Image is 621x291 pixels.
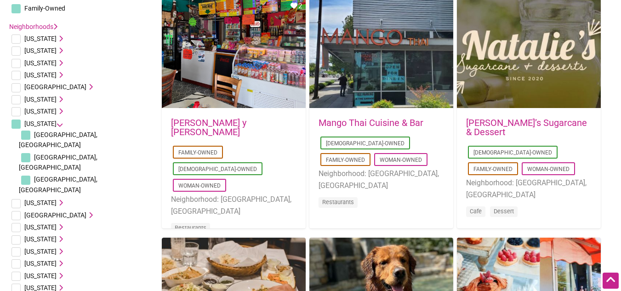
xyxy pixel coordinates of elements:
span: [US_STATE] [24,71,57,79]
a: Restaurants [175,224,206,231]
a: Woman-Owned [380,157,422,163]
a: Woman-Owned [178,183,221,189]
li: Neighborhood: [GEOGRAPHIC_DATA], [GEOGRAPHIC_DATA] [466,177,592,200]
a: Neighborhoods [9,23,57,30]
a: [PERSON_NAME]’s Sugarcane & Dessert [466,117,587,137]
span: [US_STATE] [24,199,57,206]
li: Neighborhood: [GEOGRAPHIC_DATA], [GEOGRAPHIC_DATA] [171,194,296,217]
a: Cafe [470,208,482,215]
a: [DEMOGRAPHIC_DATA]-Owned [326,140,405,147]
span: [US_STATE] [24,35,57,42]
div: Scroll Back to Top [603,273,619,289]
a: [DEMOGRAPHIC_DATA]-Owned [473,149,552,156]
span: [US_STATE] [24,248,57,255]
a: Family-Owned [178,149,217,156]
a: Restaurants [322,199,354,205]
span: [GEOGRAPHIC_DATA], [GEOGRAPHIC_DATA] [19,176,97,193]
span: [US_STATE] [24,108,57,115]
span: [US_STATE] [24,235,57,243]
a: Woman-Owned [527,166,570,172]
span: [US_STATE] [24,260,57,267]
span: [US_STATE] [24,47,57,54]
a: [DEMOGRAPHIC_DATA]-Owned [178,166,257,172]
a: Family-Owned [473,166,513,172]
span: [US_STATE] [24,120,57,127]
span: [GEOGRAPHIC_DATA] [24,211,86,219]
span: [US_STATE] [24,96,57,103]
span: [US_STATE] [24,272,57,280]
span: Family-Owned [24,5,65,12]
span: [GEOGRAPHIC_DATA], [GEOGRAPHIC_DATA] [19,131,97,148]
li: Neighborhood: [GEOGRAPHIC_DATA], [GEOGRAPHIC_DATA] [319,168,444,191]
span: [US_STATE] [24,59,57,67]
span: [GEOGRAPHIC_DATA] [24,83,86,91]
a: Dessert [494,208,514,215]
a: Family-Owned [326,157,365,163]
a: [PERSON_NAME] y [PERSON_NAME] [171,117,246,137]
span: [US_STATE] [24,223,57,231]
span: [GEOGRAPHIC_DATA], [GEOGRAPHIC_DATA] [19,154,97,171]
a: Mango Thai Cuisine & Bar [319,117,423,128]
